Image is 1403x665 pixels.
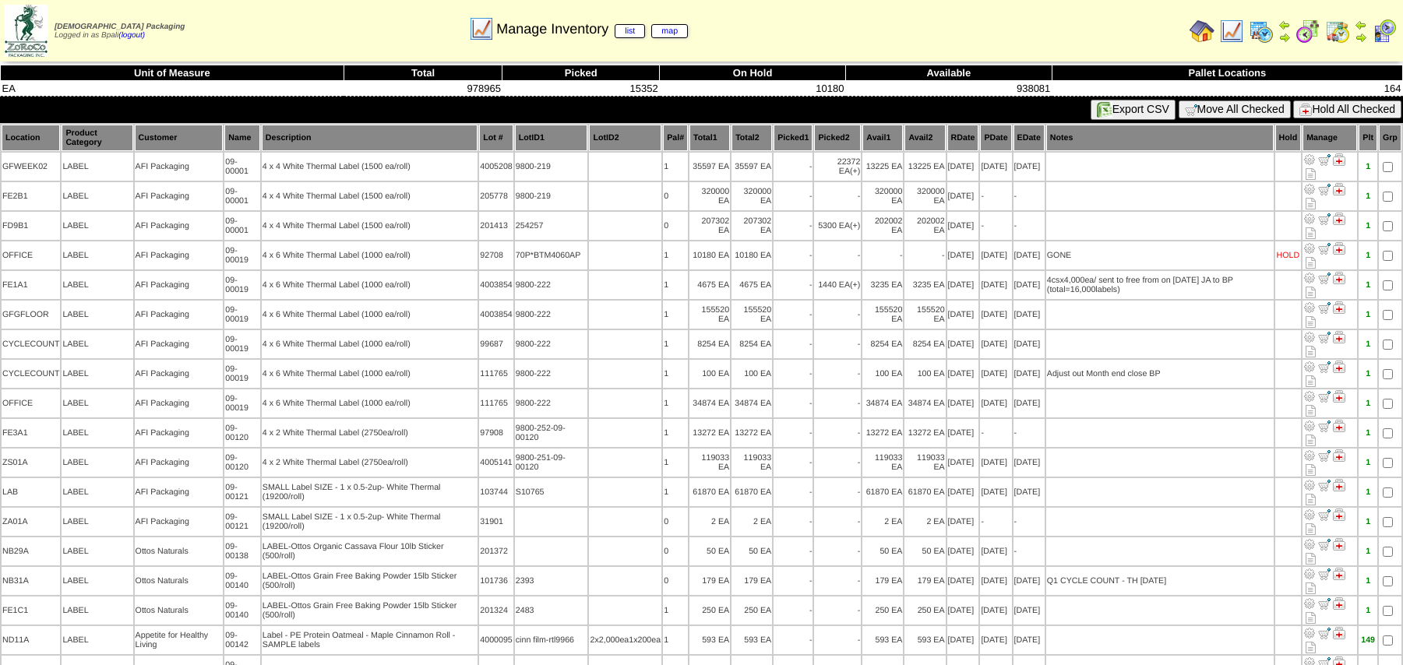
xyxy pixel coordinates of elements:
[1091,100,1176,120] button: Export CSV
[479,241,513,269] td: 92708
[947,360,979,388] td: [DATE]
[1303,508,1316,521] img: Adjust
[135,330,224,358] td: AFI Packaging
[814,241,861,269] td: -
[1306,405,1316,417] i: Note
[469,16,494,41] img: line_graph.gif
[774,360,813,388] td: -
[1333,390,1345,403] img: Manage Hold
[731,360,772,388] td: 100 EA
[731,301,772,329] td: 155520 EA
[1359,251,1377,260] div: 1
[980,153,1011,181] td: [DATE]
[862,271,903,299] td: 3235 EA
[1359,192,1377,201] div: 1
[774,271,813,299] td: -
[862,182,903,210] td: 320000 EA
[774,301,813,329] td: -
[502,65,660,81] th: Picked
[62,271,132,299] td: LABEL
[1318,331,1331,343] img: Move
[814,301,861,329] td: -
[1275,125,1302,151] th: Hold
[135,419,224,447] td: AFI Packaging
[904,330,945,358] td: 8254 EA
[947,330,979,358] td: [DATE]
[1303,213,1316,225] img: Adjust
[62,330,132,358] td: LABEL
[1379,125,1401,151] th: Grp
[1359,125,1377,151] th: Plt
[2,271,60,299] td: FE1A1
[224,241,260,269] td: 09-00019
[515,153,588,181] td: 9800-219
[1372,19,1397,44] img: calendarcustomer.gif
[862,125,903,151] th: Avail1
[1318,479,1331,491] img: Move
[689,271,730,299] td: 4675 EA
[224,419,260,447] td: 09-00120
[62,212,132,240] td: LABEL
[904,389,945,417] td: 34874 EA
[496,21,688,37] span: Manage Inventory
[904,125,945,151] th: Avail2
[2,419,60,447] td: FE3A1
[1318,597,1331,610] img: Move
[1046,125,1274,151] th: Notes
[135,241,224,269] td: AFI Packaging
[1013,182,1045,210] td: -
[5,5,48,57] img: zoroco-logo-small.webp
[1318,449,1331,462] img: Move
[1333,153,1345,166] img: Manage Hold
[224,330,260,358] td: 09-00019
[2,330,60,358] td: CYCLECOUNT
[1295,19,1320,44] img: calendarblend.gif
[947,301,979,329] td: [DATE]
[660,65,846,81] th: On Hold
[515,419,588,447] td: 9800-252-09-00120
[1,81,344,97] td: EA
[663,389,688,417] td: 1
[1318,242,1331,255] img: Move
[660,81,846,97] td: 10180
[1097,102,1112,118] img: excel.gif
[118,31,145,40] a: (logout)
[731,212,772,240] td: 207302 EA
[135,182,224,210] td: AFI Packaging
[814,153,861,181] td: 22372 EA
[1333,508,1345,521] img: Manage Hold
[904,212,945,240] td: 202002 EA
[515,182,588,210] td: 9800-219
[947,125,979,151] th: RDate
[262,389,478,417] td: 4 x 6 White Thermal Label (1000 ea/roll)
[663,212,688,240] td: 0
[814,360,861,388] td: -
[862,330,903,358] td: 8254 EA
[947,271,979,299] td: [DATE]
[2,182,60,210] td: FE2B1
[515,241,588,269] td: 70P*BTM4060AP
[1359,280,1377,290] div: 1
[663,241,688,269] td: 1
[1,65,344,81] th: Unit of Measure
[850,221,860,230] div: (+)
[904,301,945,329] td: 155520 EA
[135,360,224,388] td: AFI Packaging
[262,241,478,269] td: 4 x 6 White Thermal Label (1000 ea/roll)
[62,241,132,269] td: LABEL
[814,389,861,417] td: -
[1359,162,1377,171] div: 1
[224,125,260,151] th: Name
[135,389,224,417] td: AFI Packaging
[814,212,861,240] td: 5300 EA
[1190,19,1214,44] img: home.gif
[1303,420,1316,432] img: Adjust
[135,271,224,299] td: AFI Packaging
[1318,508,1331,521] img: Move
[1303,568,1316,580] img: Adjust
[1306,257,1316,269] i: Note
[2,360,60,388] td: CYCLECOUNT
[774,153,813,181] td: -
[1306,375,1316,387] i: Note
[1219,19,1244,44] img: line_graph.gif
